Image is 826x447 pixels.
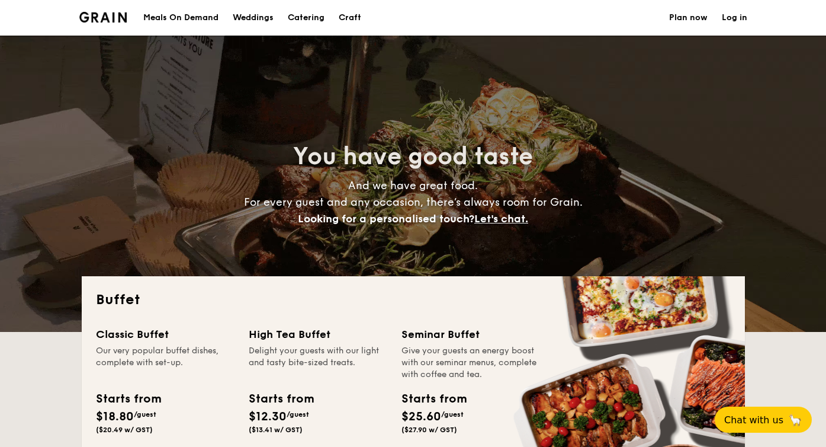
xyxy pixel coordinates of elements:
span: /guest [287,410,309,419]
div: Delight your guests with our light and tasty bite-sized treats. [249,345,387,381]
div: Give your guests an energy boost with our seminar menus, complete with coffee and tea. [401,345,540,381]
div: Our very popular buffet dishes, complete with set-up. [96,345,234,381]
span: 🦙 [788,413,802,427]
span: /guest [134,410,156,419]
span: You have good taste [293,142,533,171]
div: Starts from [401,390,466,408]
div: Seminar Buffet [401,326,540,343]
span: /guest [441,410,464,419]
a: Logotype [79,12,127,23]
span: And we have great food. For every guest and any occasion, there’s always room for Grain. [244,179,583,225]
span: ($27.90 w/ GST) [401,426,457,434]
span: ($13.41 w/ GST) [249,426,303,434]
div: Starts from [249,390,313,408]
img: Grain [79,12,127,23]
span: Let's chat. [474,212,528,225]
span: $18.80 [96,410,134,424]
div: Classic Buffet [96,326,234,343]
div: High Tea Buffet [249,326,387,343]
span: ($20.49 w/ GST) [96,426,153,434]
span: Chat with us [724,414,783,426]
button: Chat with us🦙 [715,407,812,433]
div: Starts from [96,390,160,408]
span: Looking for a personalised touch? [298,212,474,225]
span: $25.60 [401,410,441,424]
h2: Buffet [96,290,731,309]
span: $12.30 [249,410,287,424]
